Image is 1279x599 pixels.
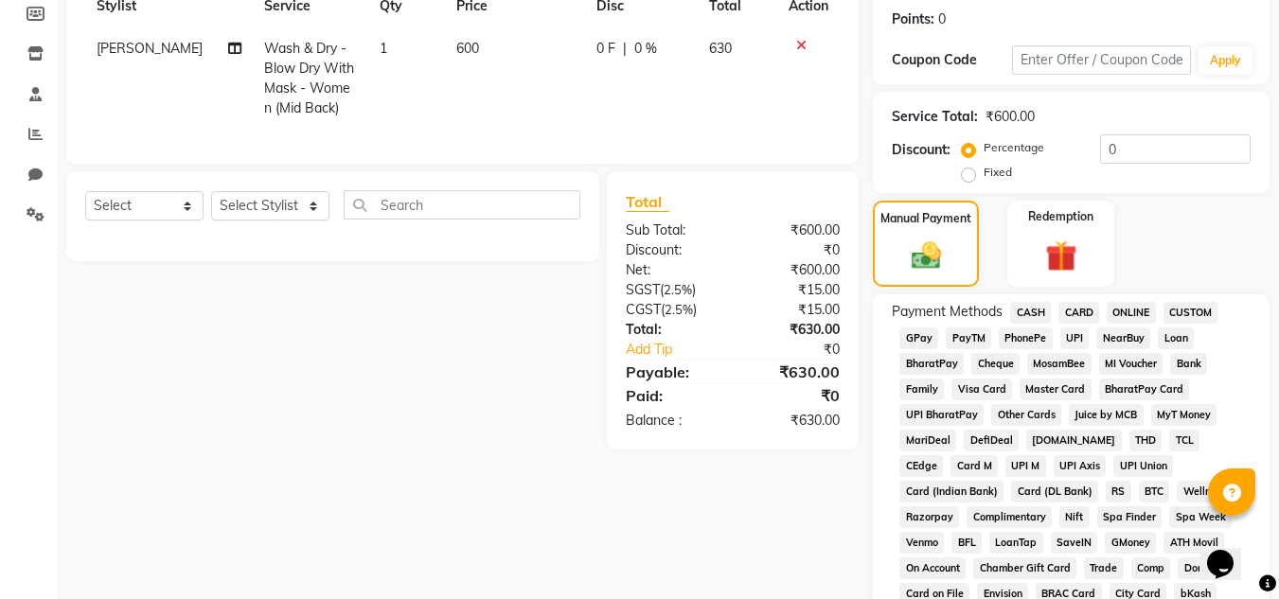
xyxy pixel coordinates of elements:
span: Complimentary [967,506,1052,528]
div: Total: [612,320,733,340]
span: UPI M [1005,455,1046,477]
span: UPI Axis [1054,455,1107,477]
span: Card (Indian Bank) [899,481,1004,502]
span: Wellnessta [1177,481,1242,502]
span: Card M [950,455,998,477]
span: Other Cards [991,404,1061,426]
input: Enter Offer / Coupon Code [1012,45,1191,75]
span: Nift [1059,506,1090,528]
span: SGST [626,281,660,298]
div: ₹630.00 [733,411,854,431]
span: 1 [380,40,387,57]
span: 2.5% [665,302,693,317]
span: UPI [1060,327,1090,349]
label: Manual Payment [880,210,971,227]
span: PhonePe [999,327,1053,349]
span: DefiDeal [964,430,1019,451]
span: GMoney [1105,532,1156,554]
span: Trade [1084,557,1124,579]
span: SaveIN [1051,532,1098,554]
div: Balance : [612,411,733,431]
div: ₹0 [733,240,854,260]
div: ( ) [612,280,733,300]
img: _cash.svg [902,238,950,273]
span: 630 [709,40,732,57]
span: ONLINE [1107,302,1156,324]
span: On Account [899,557,966,579]
span: CASH [1010,302,1051,324]
div: ₹600.00 [733,260,854,280]
span: Juice by MCB [1069,404,1144,426]
span: Venmo [899,532,944,554]
div: 0 [938,9,946,29]
span: Family [899,379,944,400]
span: GPay [899,327,938,349]
input: Search [344,190,580,220]
span: UPI BharatPay [899,404,984,426]
div: Coupon Code [892,50,1011,70]
span: Razorpay [899,506,959,528]
iframe: chat widget [1199,523,1260,580]
span: 0 F [596,39,615,59]
span: Donation [1178,557,1234,579]
div: ₹600.00 [733,220,854,240]
span: Wash & Dry - Blow Dry With Mask - Women (Mid Back) [264,40,354,116]
div: ₹0 [733,384,854,407]
div: ₹630.00 [733,320,854,340]
span: MyT Money [1151,404,1217,426]
span: 0 % [634,39,657,59]
span: TCL [1169,430,1199,451]
div: ₹15.00 [733,280,854,300]
button: Apply [1199,46,1252,75]
span: CUSTOM [1164,302,1218,324]
span: CARD [1058,302,1099,324]
span: CEdge [899,455,943,477]
span: [DOMAIN_NAME] [1026,430,1122,451]
span: PayTM [946,327,991,349]
span: | [623,39,627,59]
label: Fixed [984,164,1012,181]
div: ₹600.00 [986,107,1035,127]
span: Bank [1170,353,1207,375]
div: Sub Total: [612,220,733,240]
span: Total [626,192,669,212]
div: ₹15.00 [733,300,854,320]
span: NearBuy [1096,327,1150,349]
span: MI Voucher [1099,353,1164,375]
span: BharatPay [899,353,964,375]
div: Discount: [612,240,733,260]
div: Service Total: [892,107,978,127]
span: Spa Week [1169,506,1232,528]
a: Add Tip [612,340,753,360]
span: Comp [1131,557,1171,579]
span: Spa Finder [1097,506,1163,528]
span: [PERSON_NAME] [97,40,203,57]
span: BFL [951,532,982,554]
span: Loan [1158,327,1194,349]
span: BharatPay Card [1099,379,1190,400]
span: RS [1106,481,1131,502]
div: Discount: [892,140,950,160]
span: Chamber Gift Card [973,557,1076,579]
span: Cheque [971,353,1020,375]
span: 600 [456,40,479,57]
label: Redemption [1028,208,1093,225]
label: Percentage [984,139,1044,156]
span: ATH Movil [1164,532,1224,554]
span: MariDeal [899,430,956,451]
div: Points: [892,9,934,29]
div: Payable: [612,361,733,383]
span: LoanTap [989,532,1043,554]
span: Card (DL Bank) [1011,481,1098,502]
span: MosamBee [1027,353,1092,375]
div: Paid: [612,384,733,407]
span: 2.5% [664,282,692,297]
span: CGST [626,301,661,318]
div: ₹0 [754,340,855,360]
span: Visa Card [951,379,1012,400]
span: Payment Methods [892,302,1003,322]
div: ( ) [612,300,733,320]
span: THD [1129,430,1163,451]
span: BTC [1139,481,1170,502]
span: Master Card [1020,379,1092,400]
